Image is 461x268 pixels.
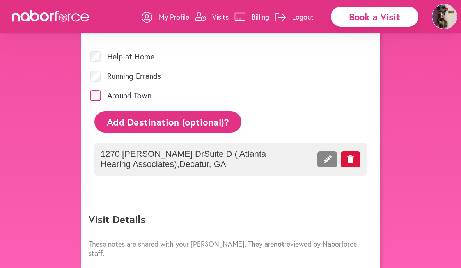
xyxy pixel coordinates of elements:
p: Logout [292,12,314,21]
span: 1270 [PERSON_NAME] Dr Suite D ( Atlanta Hearing Associates) , Decatur , GA [101,149,272,169]
label: Running Errands [107,72,161,80]
p: Billing [252,12,269,21]
p: Visits [212,12,229,21]
a: Billing [234,5,269,28]
label: Help at Home [107,53,154,60]
a: Visits [195,5,229,28]
p: My Profile [159,12,189,21]
p: Visit Details [89,213,372,232]
div: Book a Visit [331,7,418,27]
a: Logout [275,5,314,28]
p: These notes are shared with your [PERSON_NAME]. They are reviewed by Naborforce staff. [89,239,372,258]
button: Add Destination (optional)? [94,111,241,133]
strong: not [274,239,284,248]
a: My Profile [142,5,189,28]
label: Around Town [107,92,151,99]
img: JFC4TAXT6ygFT9yAV20A [432,4,457,29]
